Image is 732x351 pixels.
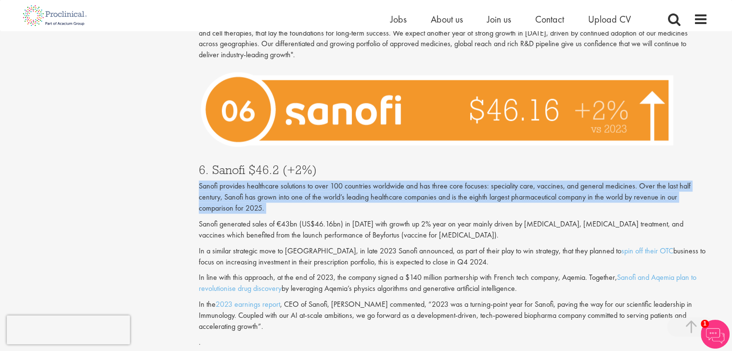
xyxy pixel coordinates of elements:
[588,13,631,25] a: Upload CV
[390,13,407,25] a: Jobs
[701,320,709,328] span: 1
[199,246,708,268] p: In a similar strategic move to [GEOGRAPHIC_DATA], in late 2023 Sanofi announced, as part of their...
[199,6,708,61] p: In light of the , [PERSON_NAME], CEO for AstraZeneca said, “As AstraZeneca celebrates its 25th an...
[216,299,280,309] a: 2023 earnings report
[199,299,708,332] p: In the , CEO of Sanofi, [PERSON_NAME] commented, “2023 was a turning-point year for Sanofi, pavin...
[199,163,708,176] h3: 6. Sanofi $46.2 (+2%)
[431,13,463,25] a: About us
[701,320,730,349] img: Chatbot
[199,181,691,213] span: Sanofi provides healthcare solutions to over 100 countries worldwide and has three core focuses: ...
[621,246,673,256] a: spin off their OTC
[7,315,130,344] iframe: reCAPTCHA
[199,219,708,241] p: Sanofi generated sales of €43bn (US$46.16bn) in [DATE] with growth up 2% year on year mainly driv...
[199,272,708,294] p: In line with this approach, at the end of 2023, the company signed a $140 million partnership wit...
[199,272,696,293] a: Sanofi and Aqemia plan to revolutionise drug discovery
[535,13,564,25] a: Contact
[487,13,511,25] a: Join us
